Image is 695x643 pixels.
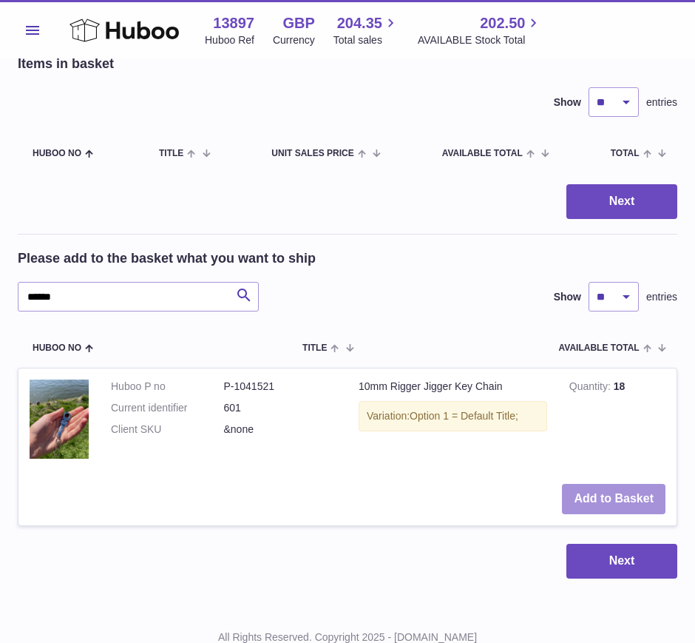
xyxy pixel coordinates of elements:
[646,95,677,110] span: entries
[333,13,399,47] a: 204.35 Total sales
[646,290,677,304] span: entries
[224,423,337,437] dd: &none
[282,13,314,33] strong: GBP
[111,380,224,394] dt: Huboo P no
[554,95,581,110] label: Show
[273,33,315,47] div: Currency
[418,33,543,47] span: AVAILABLE Stock Total
[224,380,337,394] dd: P-1041521
[566,544,677,579] button: Next
[302,343,327,353] span: Title
[559,343,640,353] span: AVAILABLE Total
[333,33,399,47] span: Total sales
[33,149,81,158] span: Huboo no
[271,149,353,158] span: Unit Sales Price
[111,401,224,415] dt: Current identifier
[554,290,581,304] label: Show
[205,33,254,47] div: Huboo Ref
[18,249,316,267] h2: Please add to the basket what you want to ship
[569,380,614,396] strong: Quantity
[562,484,665,514] button: Add to Basket
[480,13,525,33] span: 202.50
[224,401,337,415] dd: 601
[611,149,640,158] span: Total
[410,410,518,422] span: Option 1 = Default Title;
[359,401,547,431] div: Variation:
[558,368,677,474] td: 18
[33,343,81,353] span: Huboo no
[347,368,558,474] td: 10mm Rigger Jigger Key Chain
[30,380,89,459] img: 10mm Rigger Jigger Key Chain
[111,423,224,437] dt: Client SKU
[18,55,114,73] h2: Items in basket
[159,149,183,158] span: Title
[418,13,543,47] a: 202.50 AVAILABLE Stock Total
[337,13,382,33] span: 204.35
[566,184,677,219] button: Next
[442,149,523,158] span: AVAILABLE Total
[213,13,254,33] strong: 13897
